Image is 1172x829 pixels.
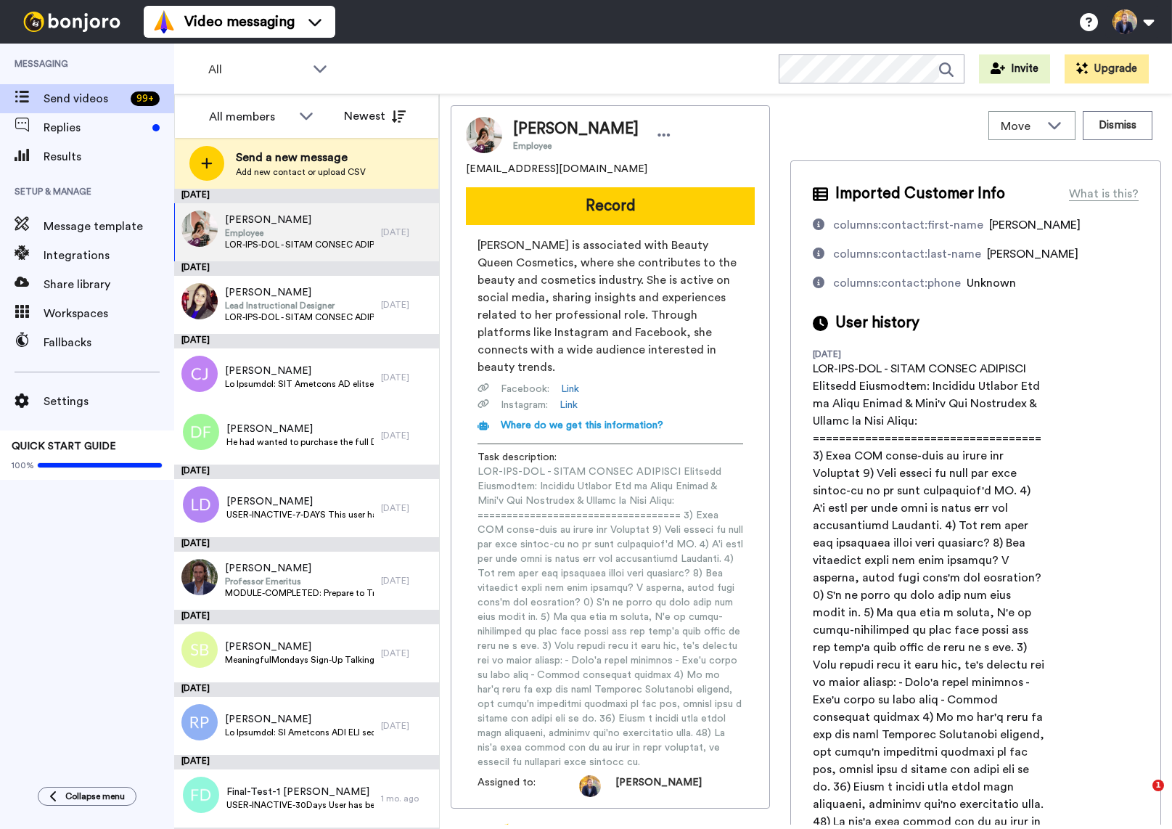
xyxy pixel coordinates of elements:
span: Workspaces [44,305,174,322]
button: Invite [979,54,1050,83]
span: [EMAIL_ADDRESS][DOMAIN_NAME] [466,162,647,176]
span: [PERSON_NAME] [225,561,374,576]
img: bj-logo-header-white.svg [17,12,126,32]
span: Send a new message [236,149,366,166]
div: columns:contact:phone [833,274,961,292]
span: Fallbacks [44,334,174,351]
span: Lo Ipsumdol: SI Ametcons ADI ELI seddoe tem INC-UTLAB etdolo. Magnaali eni adminimv 6 quisno ex u... [225,727,374,738]
a: Link [561,382,579,396]
div: [DATE] [381,720,432,732]
div: [DATE] [381,226,432,238]
span: He had wanted to purchase the full Dissolve Depression program, but never followed through. [226,436,374,448]
div: [DATE] [381,372,432,383]
img: 9feee2b2-9aa9-4b83-b849-755d623d6969.jpg [181,283,218,319]
img: Image of Kristy Tennant [466,117,502,153]
button: Record [466,187,755,225]
div: [DATE] [174,610,439,624]
span: Integrations [44,247,174,264]
img: 33e5a84f-8d13-42ca-b4c0-b1e435d5ad36-1650831070.jpg [579,775,601,797]
span: Send videos [44,90,125,107]
span: Collapse menu [65,791,125,802]
div: [DATE] [174,682,439,697]
span: 100% [12,460,34,471]
iframe: Intercom live chat [1123,780,1157,814]
button: Dismiss [1083,111,1152,140]
span: [PERSON_NAME] [513,118,639,140]
span: LOR-IPS-DOL - SITAM CONSEC ADIPISCI Elitsedd Eiusmodtem: Incididu Utlabor Etd ma Aliqu Enimad & M... [478,465,743,769]
button: Collapse menu [38,787,136,806]
div: 99 + [131,91,160,106]
span: Share library [44,276,174,293]
img: ld.png [183,486,219,523]
span: All [208,61,306,78]
span: USER-INACTIVE-7-DAYS This user has been inactive on Kajabi for 7 days. [226,509,374,520]
span: USER-INACTIVE-30Days User has been inactive in [GEOGRAPHIC_DATA] for 30 days. Send some encourage... [226,799,374,811]
span: LOR-IPS-DOL - SITAM CONSEC ADIPISCI Elitsedd Eiusmodtem: Incididu Utlabor Etd ma Aliqu Enimad & M... [225,311,374,323]
span: Professor Emeritus [225,576,374,587]
span: Message template [44,218,174,235]
span: Facebook : [501,382,549,396]
div: [DATE] [381,575,432,587]
div: [DATE] [174,261,439,276]
span: Settings [44,393,174,410]
span: [PERSON_NAME] [615,775,702,797]
span: [PERSON_NAME] [225,640,374,654]
div: [DATE] [381,299,432,311]
span: [PERSON_NAME] [225,285,374,300]
span: [PERSON_NAME] is associated with Beauty Queen Cosmetics, where she contributes to the beauty and ... [478,237,743,376]
span: Move [1001,118,1040,135]
span: Imported Customer Info [835,183,1005,205]
div: [DATE] [174,465,439,479]
span: Instagram : [501,398,548,412]
div: [DATE] [381,648,432,659]
div: [DATE] [174,537,439,552]
span: Add new contact or upload CSV [236,166,366,178]
div: [DATE] [174,334,439,348]
div: [DATE] [381,502,432,514]
div: columns:contact:first-name [833,216,983,234]
span: LOR-IPS-DOL - SITAM CONSEC ADIPISCI Elitsedd Eiusmodtem: Incididu Utlabor Etd ma Aliqu Enimad & M... [225,239,374,250]
div: All members [209,108,292,126]
span: MeaningfulMondays Sign-Up Talking Points: ----------------------------- 1) Should've received our... [225,654,374,666]
img: vm-color.svg [152,10,176,33]
span: [PERSON_NAME] [987,248,1078,260]
span: Where do we get this information? [501,420,663,430]
img: 1e4d11bc-20ef-4018-905e-0759f5cb129c.jpg [181,211,218,247]
span: [PERSON_NAME] [989,219,1081,231]
div: [DATE] [813,348,907,360]
span: [PERSON_NAME] [226,494,374,509]
img: sb.png [181,632,218,668]
div: [DATE] [174,189,439,203]
span: Video messaging [184,12,295,32]
span: MODULE-COMPLETED: Prepare to Transform Member completed the "Prepare to Transform" module. That m... [225,587,374,599]
span: User history [835,312,919,334]
a: Link [560,398,578,412]
div: 1 mo. ago [381,793,432,804]
span: Unknown [967,277,1016,289]
div: [DATE] [381,430,432,441]
span: Assigned to: [478,775,579,797]
button: Upgrade [1065,54,1149,83]
img: 66f30e59-b298-424f-b414-a6da2897b34a.jpg [181,559,218,595]
span: Employee [225,227,374,239]
span: Employee [513,140,639,152]
div: columns:contact:last-name [833,245,981,263]
span: [PERSON_NAME] [225,712,374,727]
span: QUICK START GUIDE [12,441,116,452]
span: Lead Instructional Designer [225,300,374,311]
img: df.png [183,414,219,450]
span: [PERSON_NAME] [226,422,374,436]
span: [PERSON_NAME] [225,364,374,378]
button: Newest [333,102,417,131]
img: rp.png [181,704,218,740]
div: [DATE] [174,755,439,769]
span: Final-Test-1 [PERSON_NAME] [226,785,374,799]
img: fd.png [183,777,219,813]
span: [PERSON_NAME] [225,213,374,227]
span: 1 [1152,780,1164,791]
div: What is this? [1069,185,1139,203]
span: Task description : [478,450,579,465]
span: Lo Ipsumdol: SIT Ametcons AD elitsed doe tempori utlabo, et dolo mag aliquaen. Adm veni quis nos ... [225,378,374,390]
span: Replies [44,119,147,136]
